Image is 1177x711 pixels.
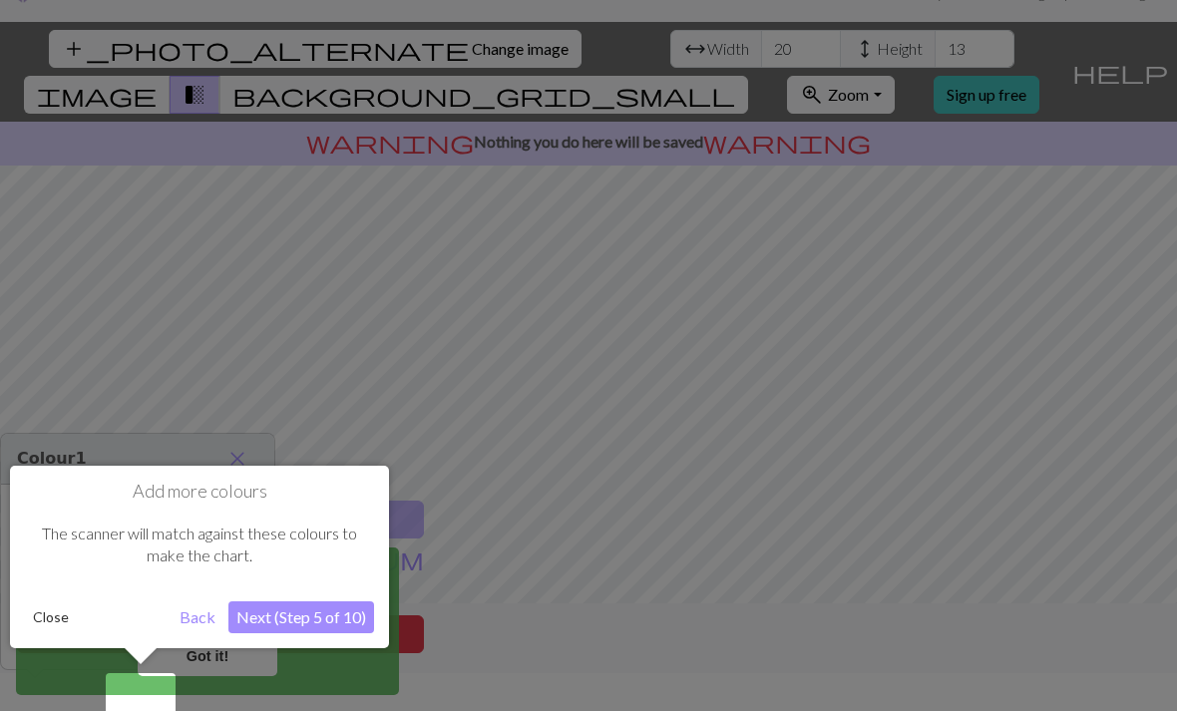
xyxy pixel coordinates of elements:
[25,602,77,632] button: Close
[10,466,389,648] div: Add more colours
[25,481,374,503] h1: Add more colours
[25,503,374,587] div: The scanner will match against these colours to make the chart.
[228,601,374,633] button: Next (Step 5 of 10)
[172,601,223,633] button: Back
